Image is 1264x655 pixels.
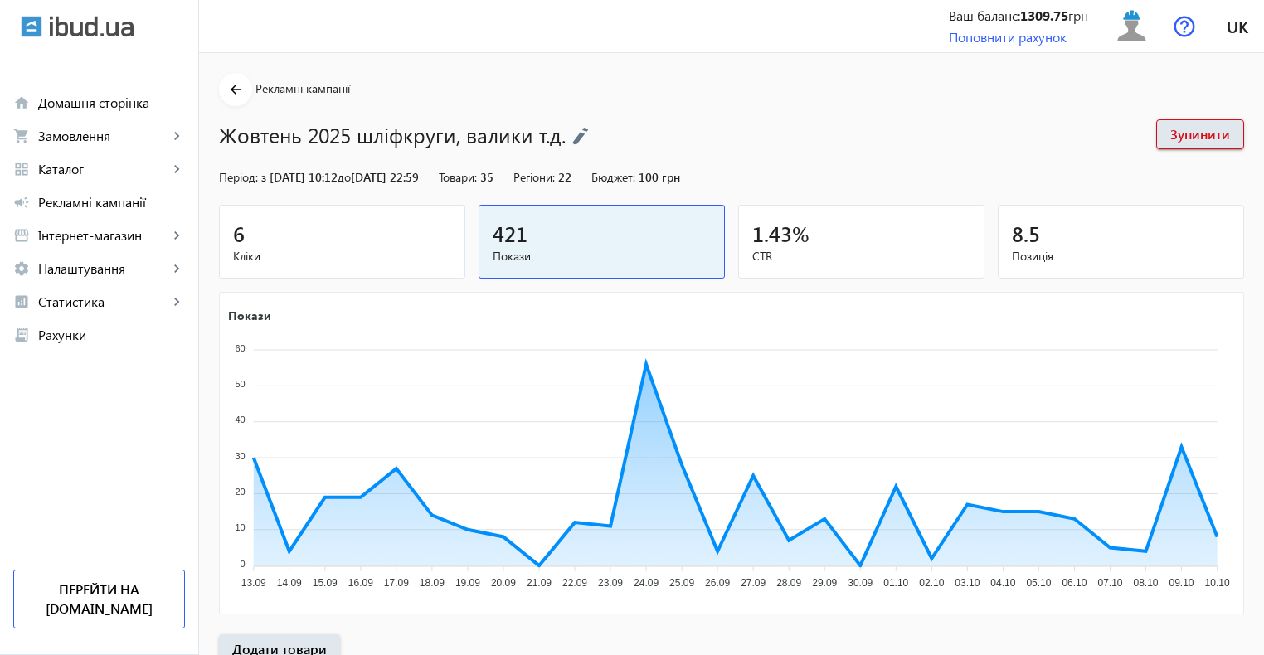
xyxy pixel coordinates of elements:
mat-icon: keyboard_arrow_right [168,227,185,244]
img: user.svg [1113,7,1150,45]
tspan: 21.09 [527,577,552,589]
tspan: 10 [235,522,245,532]
span: Налаштування [38,260,168,277]
mat-icon: keyboard_arrow_right [168,260,185,277]
tspan: 23.09 [598,577,623,589]
mat-icon: keyboard_arrow_right [168,128,185,144]
img: ibud.svg [21,16,42,37]
tspan: 19.09 [455,577,480,589]
span: Товари: [439,169,477,185]
span: 1.43 [752,220,792,247]
div: Ваш баланс: грн [949,7,1088,25]
tspan: 04.10 [990,577,1015,589]
mat-icon: shopping_cart [13,128,30,144]
span: 8.5 [1012,220,1040,247]
tspan: 29.09 [812,577,837,589]
span: 22 [558,169,571,185]
tspan: 30.09 [848,577,873,589]
mat-icon: home [13,95,30,111]
span: Статистика [38,294,168,310]
img: ibud_text.svg [50,16,134,37]
span: до [338,169,351,185]
span: uk [1227,16,1248,36]
tspan: 20 [235,487,245,497]
iframe: chat widget [1194,589,1247,638]
img: help.svg [1174,16,1195,37]
span: Замовлення [38,128,168,144]
span: Період: з [219,169,266,185]
button: Зупинити [1156,119,1244,149]
tspan: 16.09 [348,577,373,589]
tspan: 06.10 [1062,577,1087,589]
span: Інтернет-магазин [38,227,168,244]
tspan: 20.09 [491,577,516,589]
tspan: 09.10 [1169,577,1194,589]
tspan: 01.10 [883,577,908,589]
mat-icon: grid_view [13,161,30,177]
mat-icon: settings [13,260,30,277]
span: CTR [752,248,970,264]
mat-icon: analytics [13,294,30,310]
span: 6 [233,220,245,247]
tspan: 10.10 [1205,577,1230,589]
span: Домашня сторінка [38,95,185,111]
a: Перейти на [DOMAIN_NAME] [13,570,185,628]
tspan: 27.09 [741,577,766,589]
tspan: 40 [235,415,245,425]
span: Бюджет: [591,169,635,185]
span: 35 [480,169,493,185]
tspan: 30 [235,451,245,461]
tspan: 07.10 [1097,577,1122,589]
span: Рекламні кампанії [255,80,350,96]
span: Каталог [38,161,168,177]
mat-icon: campaign [13,194,30,211]
tspan: 13.09 [241,577,266,589]
tspan: 03.10 [955,577,980,589]
text: Покази [228,307,271,323]
mat-icon: keyboard_arrow_right [168,294,185,310]
span: Зупинити [1170,125,1230,143]
span: % [792,220,809,247]
tspan: 17.09 [384,577,409,589]
mat-icon: receipt_long [13,327,30,343]
mat-icon: keyboard_arrow_right [168,161,185,177]
tspan: 08.10 [1133,577,1158,589]
tspan: 22.09 [562,577,587,589]
span: Рахунки [38,327,185,343]
tspan: 18.09 [420,577,445,589]
tspan: 0 [241,559,246,569]
a: Поповнити рахунок [949,28,1067,46]
span: Кліки [233,248,451,264]
b: 1309.75 [1020,7,1068,24]
span: Покази [493,248,711,264]
mat-icon: arrow_back [226,80,246,100]
span: 100 грн [639,169,680,185]
tspan: 60 [235,343,245,353]
tspan: 05.10 [1026,577,1051,589]
h1: Жовтень 2025 шліфкруги, валики т.д. [219,120,1140,149]
span: Рекламні кампанії [38,194,185,211]
span: Позиція [1012,248,1230,264]
tspan: 24.09 [634,577,659,589]
tspan: 25.09 [669,577,694,589]
mat-icon: storefront [13,227,30,244]
span: [DATE] 10:12 [DATE] 22:59 [270,169,419,185]
span: 421 [493,220,527,247]
tspan: 26.09 [705,577,730,589]
span: Регіони: [513,169,555,185]
tspan: 15.09 [313,577,338,589]
tspan: 50 [235,379,245,389]
tspan: 02.10 [919,577,944,589]
tspan: 28.09 [776,577,801,589]
tspan: 14.09 [277,577,302,589]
